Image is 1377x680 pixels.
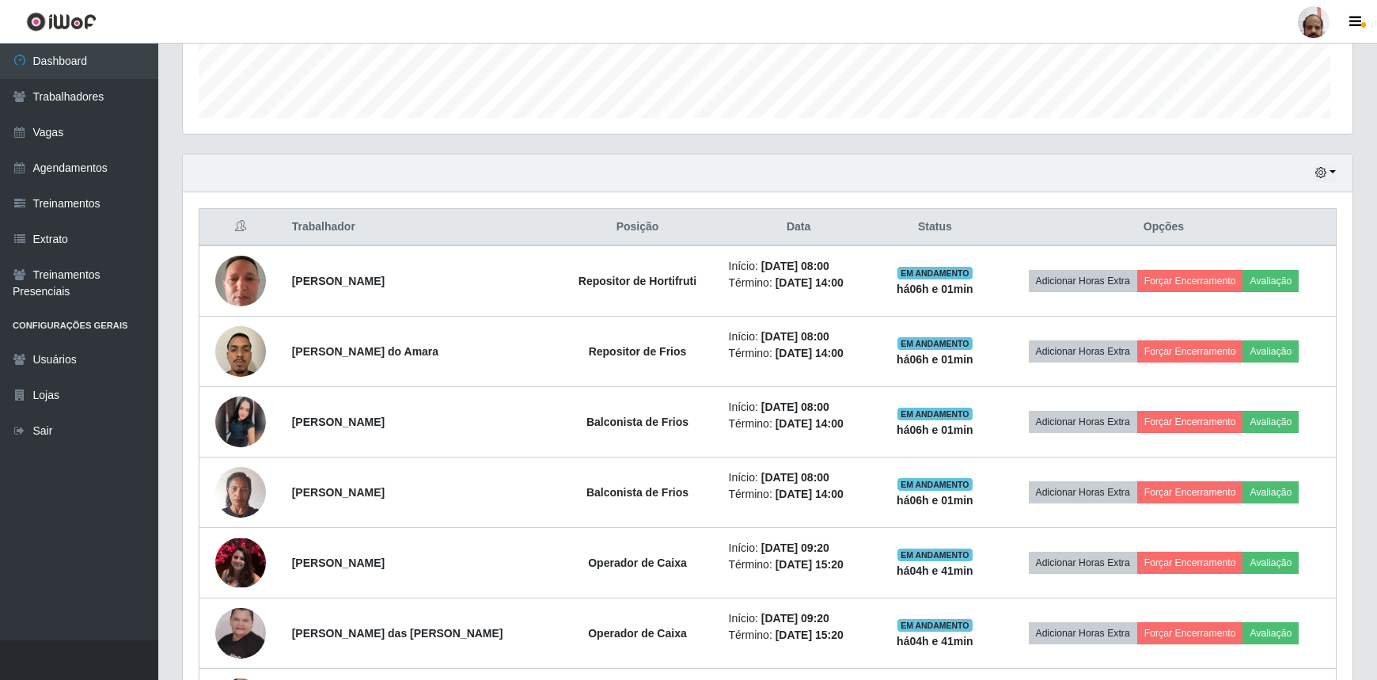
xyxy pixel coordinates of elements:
[292,345,438,358] strong: [PERSON_NAME] do Amara
[1137,340,1243,363] button: Forçar Encerramento
[215,306,266,397] img: 1750994678292.jpeg
[776,558,844,571] time: [DATE] 15:20
[556,209,719,246] th: Posição
[292,275,385,287] strong: [PERSON_NAME]
[878,209,992,246] th: Status
[776,417,844,430] time: [DATE] 14:00
[292,557,385,569] strong: [PERSON_NAME]
[1137,481,1243,503] button: Forçar Encerramento
[719,209,878,246] th: Data
[586,486,688,499] strong: Balconista de Frios
[1029,340,1137,363] button: Adicionar Horas Extra
[26,12,97,32] img: CoreUI Logo
[1242,552,1299,574] button: Avaliação
[1137,270,1243,292] button: Forçar Encerramento
[1137,622,1243,644] button: Forçar Encerramento
[215,247,266,314] img: 1740505535016.jpeg
[1029,481,1137,503] button: Adicionar Horas Extra
[776,488,844,500] time: [DATE] 14:00
[897,283,973,295] strong: há 06 h e 01 min
[897,619,973,632] span: EM ANDAMENTO
[776,629,844,641] time: [DATE] 15:20
[1242,270,1299,292] button: Avaliação
[776,347,844,359] time: [DATE] 14:00
[588,557,687,569] strong: Operador de Caixa
[588,627,687,640] strong: Operador de Caixa
[292,416,385,428] strong: [PERSON_NAME]
[1137,552,1243,574] button: Forçar Encerramento
[729,540,869,557] li: Início:
[1242,481,1299,503] button: Avaliação
[1137,411,1243,433] button: Forçar Encerramento
[897,549,973,561] span: EM ANDAMENTO
[897,267,973,279] span: EM ANDAMENTO
[1242,340,1299,363] button: Avaliação
[776,276,844,289] time: [DATE] 14:00
[1242,411,1299,433] button: Avaliação
[897,353,973,366] strong: há 06 h e 01 min
[283,209,556,246] th: Trabalhador
[897,424,973,436] strong: há 06 h e 01 min
[897,635,973,648] strong: há 04 h e 41 min
[761,471,829,484] time: [DATE] 08:00
[729,486,869,503] li: Término:
[729,627,869,644] li: Término:
[586,416,688,428] strong: Balconista de Frios
[215,397,266,447] img: 1749949731106.jpeg
[729,345,869,362] li: Término:
[578,275,696,287] strong: Repositor de Hortifruti
[729,275,869,291] li: Término:
[729,399,869,416] li: Início:
[897,337,973,350] span: EM ANDAMENTO
[897,408,973,420] span: EM ANDAMENTO
[761,401,829,413] time: [DATE] 08:00
[897,564,973,577] strong: há 04 h e 41 min
[215,538,266,587] img: 1634512903714.jpeg
[761,612,829,625] time: [DATE] 09:20
[1029,552,1137,574] button: Adicionar Horas Extra
[729,329,869,345] li: Início:
[215,458,266,526] img: 1733336530631.jpeg
[729,610,869,627] li: Início:
[897,494,973,507] strong: há 06 h e 01 min
[729,469,869,486] li: Início:
[992,209,1337,246] th: Opções
[897,478,973,491] span: EM ANDAMENTO
[729,557,869,573] li: Término:
[292,486,385,499] strong: [PERSON_NAME]
[761,330,829,343] time: [DATE] 08:00
[292,627,503,640] strong: [PERSON_NAME] das [PERSON_NAME]
[761,541,829,554] time: [DATE] 09:20
[1029,411,1137,433] button: Adicionar Horas Extra
[1242,622,1299,644] button: Avaliação
[729,416,869,432] li: Término:
[761,260,829,272] time: [DATE] 08:00
[1029,622,1137,644] button: Adicionar Horas Extra
[729,258,869,275] li: Início:
[1029,270,1137,292] button: Adicionar Horas Extra
[589,345,687,358] strong: Repositor de Frios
